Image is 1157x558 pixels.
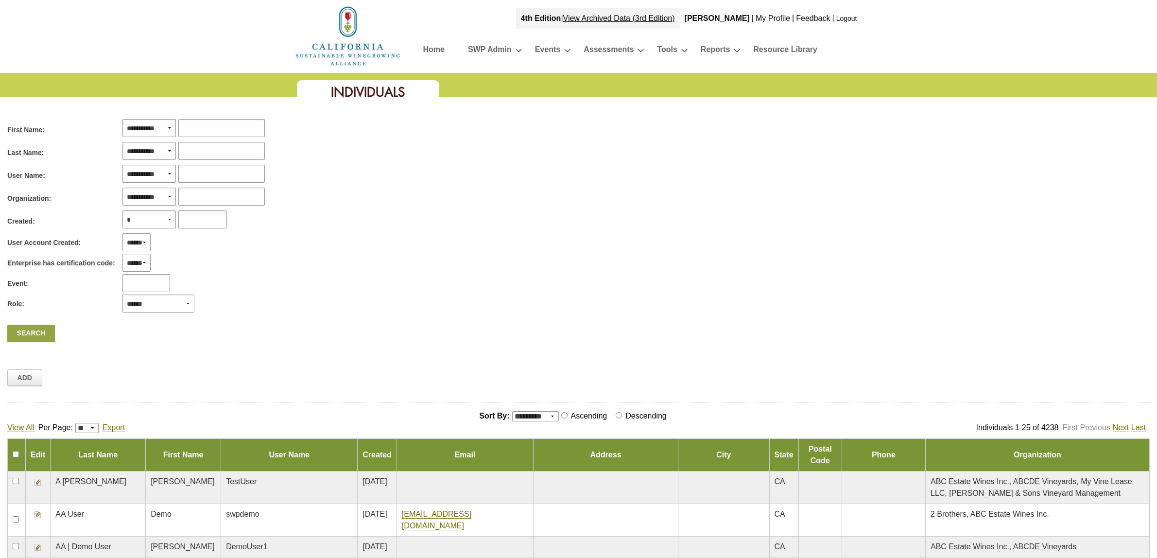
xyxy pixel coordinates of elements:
[7,299,24,309] span: Role:
[363,477,387,486] span: [DATE]
[1131,423,1146,432] a: Last
[51,439,146,471] td: Last Name
[221,439,358,471] td: User Name
[791,8,795,29] div: |
[38,423,73,432] span: Per Page:
[468,43,512,60] a: SWP Admin
[363,542,387,551] span: [DATE]
[7,369,42,386] a: Add
[226,510,259,518] span: swpdemo
[294,5,401,67] img: logo_cswa2x.png
[7,325,55,342] a: Search
[678,439,769,471] td: City
[226,477,257,486] span: TestUser
[146,504,221,537] td: Demo
[358,439,397,471] td: Created
[26,439,51,471] td: Edit
[294,31,401,39] a: Home
[584,43,634,60] a: Assessments
[753,43,817,60] a: Resource Library
[1062,423,1077,432] a: First
[402,510,471,530] a: [EMAIL_ADDRESS][DOMAIN_NAME]
[331,84,405,101] span: Individuals
[775,542,785,551] span: CA
[831,8,835,29] div: |
[1113,423,1129,432] a: Next
[7,279,28,289] span: Event:
[34,478,42,486] img: Edit
[623,412,671,420] label: Descending
[146,471,221,504] td: [PERSON_NAME]
[798,439,842,471] td: Postal Code
[7,125,45,135] span: First Name:
[479,412,509,420] span: Sort By:
[701,43,730,60] a: Reports
[836,15,857,22] a: Logout
[976,423,1059,432] span: Individuals 1-25 of 4238
[363,510,387,518] span: [DATE]
[563,14,675,22] a: View Archived Data (3rd Edition)
[51,504,146,537] td: AA User
[34,511,42,519] img: Edit
[7,258,115,268] span: Enterprise has certification code:
[7,171,45,181] span: User Name:
[7,423,35,432] a: View All
[756,14,790,22] a: My Profile
[516,8,680,29] div: |
[226,542,267,551] span: DemoUser1
[7,238,81,248] span: User Account Created:
[521,14,561,22] strong: 4th Edition
[7,193,51,204] span: Organization:
[769,439,798,471] td: State
[51,537,146,558] td: AA | Demo User
[103,423,125,432] a: Export
[931,477,1132,497] span: ABC Estate Wines Inc., ABCDE Vineyards, My Vine Lease LLC, [PERSON_NAME] & Sons Vineyard Management
[842,439,925,471] td: Phone
[146,439,221,471] td: First Name
[925,439,1149,471] td: Organization
[7,148,44,158] span: Last Name:
[657,43,677,60] a: Tools
[751,8,755,29] div: |
[685,14,750,22] b: [PERSON_NAME]
[931,510,1049,518] span: 2 Brothers, ABC Estate Wines Inc.
[1080,423,1110,432] a: Previous
[535,43,560,60] a: Events
[397,439,533,471] td: Email
[569,412,611,420] label: Ascending
[34,543,42,551] img: Edit
[775,510,785,518] span: CA
[931,542,1076,551] span: ABC Estate Wines Inc., ABCDE Vineyards
[146,537,221,558] td: [PERSON_NAME]
[7,216,35,227] span: Created:
[775,477,785,486] span: CA
[796,14,830,22] a: Feedback
[534,439,678,471] td: Address
[423,43,445,60] a: Home
[51,471,146,504] td: A [PERSON_NAME]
